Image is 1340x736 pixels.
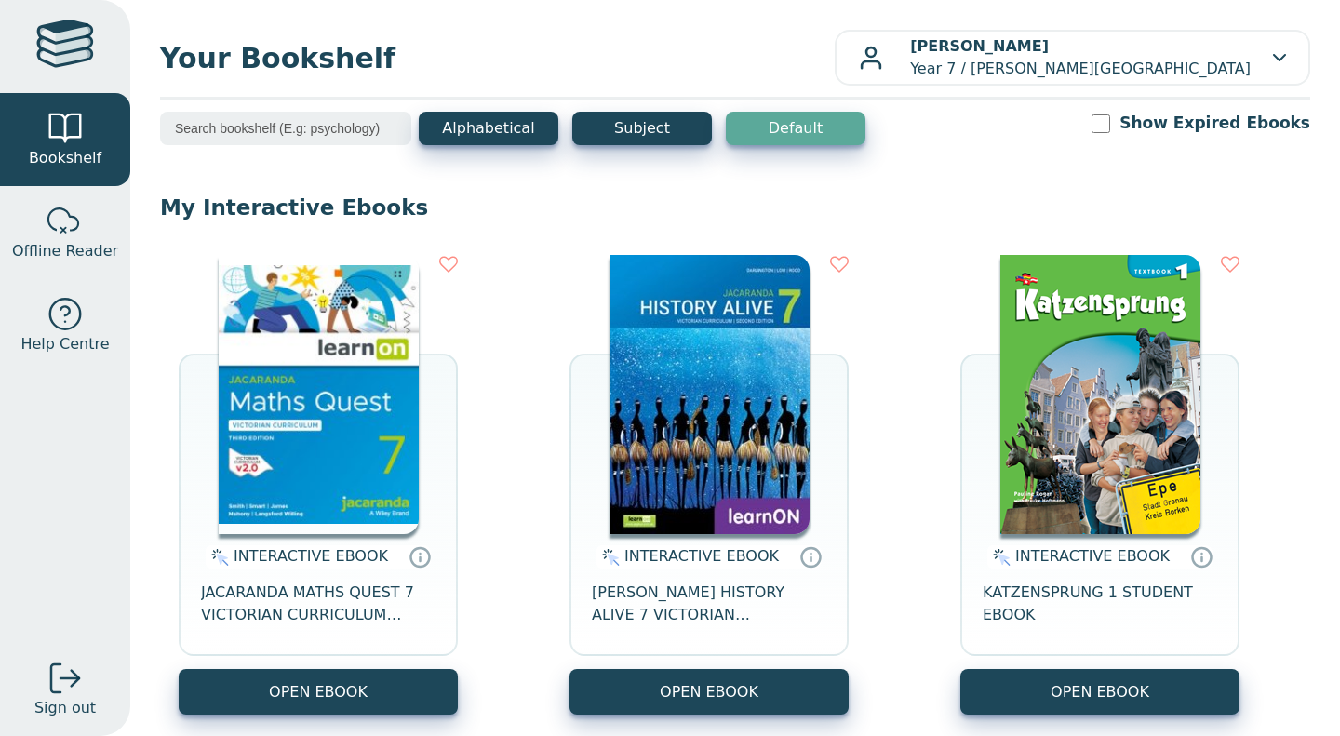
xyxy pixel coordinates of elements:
span: Bookshelf [29,147,101,169]
a: Interactive eBooks are accessed online via the publisher’s portal. They contain interactive resou... [409,545,431,568]
span: Help Centre [20,333,109,355]
img: d4781fba-7f91-e911-a97e-0272d098c78b.jpg [610,255,810,534]
a: Interactive eBooks are accessed online via the publisher’s portal. They contain interactive resou... [799,545,822,568]
span: Sign out [34,697,96,719]
a: Interactive eBooks are accessed online via the publisher’s portal. They contain interactive resou... [1190,545,1213,568]
label: Show Expired Ebooks [1119,112,1310,135]
img: c7e09e6b-e77c-4761-a484-ea491682e25a.png [1000,255,1200,534]
span: Offline Reader [12,240,118,262]
button: OPEN EBOOK [960,669,1239,715]
button: Alphabetical [419,112,558,145]
img: b87b3e28-4171-4aeb-a345-7fa4fe4e6e25.jpg [219,255,419,534]
p: My Interactive Ebooks [160,194,1310,221]
span: KATZENSPRUNG 1 STUDENT EBOOK [983,582,1217,626]
span: [PERSON_NAME] HISTORY ALIVE 7 VICTORIAN CURRICULUM LEARNON EBOOK 2E [592,582,826,626]
button: OPEN EBOOK [569,669,849,715]
button: Subject [572,112,712,145]
button: [PERSON_NAME]Year 7 / [PERSON_NAME][GEOGRAPHIC_DATA] [835,30,1310,86]
img: interactive.svg [596,546,620,569]
span: INTERACTIVE EBOOK [1015,547,1170,565]
span: Your Bookshelf [160,37,835,79]
img: interactive.svg [206,546,229,569]
p: Year 7 / [PERSON_NAME][GEOGRAPHIC_DATA] [910,35,1251,80]
button: OPEN EBOOK [179,669,458,715]
button: Default [726,112,865,145]
span: INTERACTIVE EBOOK [234,547,388,565]
img: interactive.svg [987,546,1011,569]
input: Search bookshelf (E.g: psychology) [160,112,411,145]
b: [PERSON_NAME] [910,37,1049,55]
span: JACARANDA MATHS QUEST 7 VICTORIAN CURRICULUM LEARNON EBOOK 3E [201,582,435,626]
span: INTERACTIVE EBOOK [624,547,779,565]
